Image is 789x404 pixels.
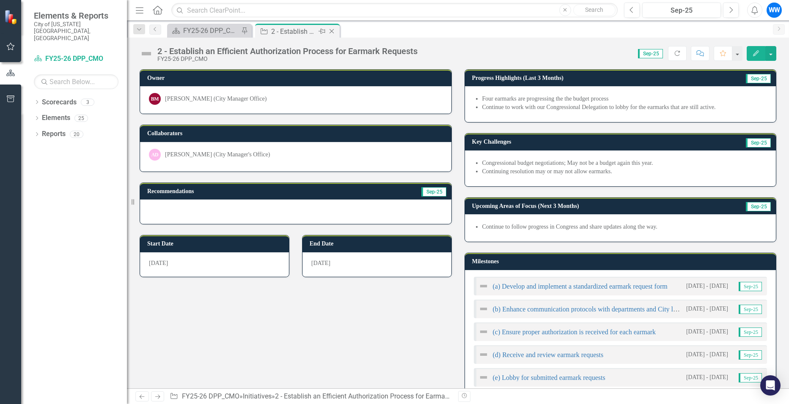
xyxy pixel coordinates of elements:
[482,103,767,112] li: Continue to work with our Congressional Delegation to lobby for the earmarks that are still active.
[34,54,118,64] a: FY25-26 DPP_CMO
[746,138,771,147] span: Sep-25
[421,187,446,197] span: Sep-25
[34,74,118,89] input: Search Below...
[482,167,767,176] li: Continuing resolution may or may not allow earmarks.
[165,150,270,159] div: [PERSON_NAME] (City Manager's Office)
[739,373,762,382] span: Sep-25
[34,11,118,21] span: Elements & Reports
[147,130,447,136] h3: Collaborators
[746,202,771,211] span: Sep-25
[573,4,616,16] button: Search
[686,282,728,290] small: [DATE] - [DATE]
[739,328,762,337] span: Sep-25
[767,3,782,18] button: WW
[42,98,77,107] a: Scorecards
[70,131,83,138] div: 20
[585,6,603,13] span: Search
[493,328,656,336] a: (c) Ensure proper authorization is received for each earmark
[478,281,489,291] img: Not Defined
[686,305,728,313] small: [DATE] - [DATE]
[686,328,728,336] small: [DATE] - [DATE]
[760,375,781,396] div: Open Intercom Messenger
[182,392,239,400] a: FY25-26 DPP_CMO
[157,56,418,62] div: FY25-26 DPP_CMO
[642,3,721,18] button: Sep-25
[478,349,489,360] img: Not Defined
[478,327,489,337] img: Not Defined
[149,149,161,161] div: AD
[149,93,161,105] div: BM
[243,392,272,400] a: Initiatives
[478,372,489,382] img: Not Defined
[183,25,239,36] div: FY25-26 DPP_CMO
[472,75,706,81] h3: Progress Highlights (Last 3 Months)
[493,306,786,313] a: (b) Enhance communication protocols with departments and City leadership regarding progress on ea...
[147,188,340,194] h3: Recommendations
[149,260,168,266] span: [DATE]
[493,283,668,290] a: (a) Develop and implement a standardized earmark request form
[147,75,447,81] h3: Owner
[638,49,663,58] span: Sep-25
[74,115,88,122] div: 25
[310,240,447,247] h3: End Date
[169,25,239,36] a: FY25-26 DPP_CMO
[686,373,728,381] small: [DATE] - [DATE]
[165,95,267,103] div: [PERSON_NAME] (City Manager Office)
[42,129,66,139] a: Reports
[271,26,316,37] div: 2 - Establish an Efficient Authorization Process for Earmark Requests
[472,203,714,209] h3: Upcoming Areas of Focus (Next 3 Months)
[739,350,762,360] span: Sep-25
[275,392,480,400] div: 2 - Establish an Efficient Authorization Process for Earmark Requests
[645,5,718,16] div: Sep-25
[42,113,70,123] a: Elements
[482,159,767,167] li: Congressional budget negotiations; May not be a budget again this year.
[34,21,118,41] small: City of [US_STATE][GEOGRAPHIC_DATA], [GEOGRAPHIC_DATA]
[147,240,285,247] h3: Start Date
[493,374,605,381] a: (e) Lobby for submitted earmark requests
[171,3,617,18] input: Search ClearPoint...
[739,282,762,291] span: Sep-25
[478,304,489,314] img: Not Defined
[739,305,762,314] span: Sep-25
[493,351,604,358] a: (d) Receive and review earmark requests
[170,392,451,401] div: » »
[311,260,330,266] span: [DATE]
[4,9,19,24] img: ClearPoint Strategy
[482,223,767,231] li: Continue to follow progress in Congress and share updates along the way.
[482,95,767,103] li: Four earmarks are progressing the the budget process
[472,258,772,265] h3: Milestones
[472,139,653,145] h3: Key Challenges
[157,46,418,56] div: 2 - Establish an Efficient Authorization Process for Earmark Requests
[686,350,728,358] small: [DATE] - [DATE]
[140,47,153,60] img: Not Defined
[81,98,94,106] div: 3
[746,74,771,83] span: Sep-25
